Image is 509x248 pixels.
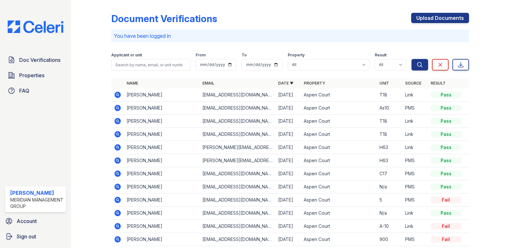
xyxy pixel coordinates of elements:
a: Result [431,81,446,86]
span: Sign out [17,233,36,240]
div: Fail [431,197,461,203]
td: Aspen Court [301,207,377,220]
td: [EMAIL_ADDRESS][DOMAIN_NAME] [200,88,276,102]
a: Upload Documents [411,13,469,23]
td: Aspen Court [301,194,377,207]
td: T18 [377,128,403,141]
td: [DATE] [276,128,301,141]
td: Aspen Court [301,154,377,167]
td: [PERSON_NAME] [124,233,200,246]
div: Fail [431,236,461,243]
a: Email [202,81,214,86]
td: [DATE] [276,141,301,154]
input: Search by name, email, or unit number [111,59,191,70]
td: Link [403,88,428,102]
td: [DATE] [276,207,301,220]
td: [EMAIL_ADDRESS][DOMAIN_NAME] [200,220,276,233]
td: 900 [377,233,403,246]
span: Doc Verifications [19,56,60,64]
a: Name [127,81,138,86]
td: Link [403,207,428,220]
td: [PERSON_NAME] [124,167,200,180]
td: As10 [377,102,403,115]
td: Aspen Court [301,88,377,102]
a: Properties [5,69,66,82]
td: [PERSON_NAME] [124,207,200,220]
td: Aspen Court [301,102,377,115]
div: Pass [431,92,461,98]
td: [DATE] [276,115,301,128]
td: [PERSON_NAME] [124,115,200,128]
td: [DATE] [276,180,301,194]
td: [EMAIL_ADDRESS][DOMAIN_NAME] [200,167,276,180]
td: [EMAIL_ADDRESS][DOMAIN_NAME] [200,194,276,207]
td: Aspen Court [301,115,377,128]
div: Pass [431,118,461,124]
div: Pass [431,157,461,164]
td: T18 [377,115,403,128]
label: Property [288,53,305,58]
td: Link [403,141,428,154]
td: [EMAIL_ADDRESS][DOMAIN_NAME] [200,180,276,194]
td: C17 [377,167,403,180]
span: FAQ [19,87,29,95]
div: Pass [431,131,461,137]
td: H63 [377,154,403,167]
td: PMS [403,233,428,246]
td: [DATE] [276,88,301,102]
div: Pass [431,184,461,190]
span: Properties [19,71,44,79]
td: Aspen Court [301,180,377,194]
td: PMS [403,194,428,207]
td: Aspen Court [301,233,377,246]
div: Pass [431,210,461,216]
td: [PERSON_NAME] [124,102,200,115]
td: Link [403,128,428,141]
td: [EMAIL_ADDRESS][DOMAIN_NAME] [200,128,276,141]
a: Sign out [3,230,68,243]
td: N/a [377,180,403,194]
div: Pass [431,170,461,177]
td: [PERSON_NAME] [124,88,200,102]
td: Aspen Court [301,220,377,233]
td: T18 [377,88,403,102]
div: Document Verifications [111,13,217,24]
a: FAQ [5,84,66,97]
td: 5 [377,194,403,207]
p: You have been logged in [114,32,466,40]
a: Unit [380,81,389,86]
td: Aspen Court [301,167,377,180]
div: Fail [431,223,461,229]
td: [DATE] [276,102,301,115]
a: Source [405,81,421,86]
td: [PERSON_NAME] [124,141,200,154]
td: [EMAIL_ADDRESS][DOMAIN_NAME] [200,207,276,220]
div: Pass [431,144,461,151]
label: From [196,53,206,58]
td: [PERSON_NAME] [124,128,200,141]
td: [DATE] [276,194,301,207]
td: Aspen Court [301,141,377,154]
td: A-10 [377,220,403,233]
td: PMS [403,154,428,167]
td: [PERSON_NAME] [124,220,200,233]
a: Doc Verifications [5,54,66,66]
div: Meridian Management Group [10,197,63,210]
td: N/a [377,207,403,220]
td: PMS [403,180,428,194]
td: Link [403,115,428,128]
td: [PERSON_NAME] [124,154,200,167]
div: Pass [431,105,461,111]
td: [PERSON_NAME] [124,180,200,194]
td: [DATE] [276,154,301,167]
a: Account [3,215,68,227]
td: [PERSON_NAME][EMAIL_ADDRESS][DOMAIN_NAME] [200,141,276,154]
td: [DATE] [276,233,301,246]
td: Link [403,220,428,233]
div: [PERSON_NAME] [10,189,63,197]
a: Date ▼ [278,81,294,86]
td: [EMAIL_ADDRESS][DOMAIN_NAME] [200,115,276,128]
td: [DATE] [276,220,301,233]
td: [EMAIL_ADDRESS][DOMAIN_NAME] [200,233,276,246]
td: [PERSON_NAME][EMAIL_ADDRESS][DOMAIN_NAME] [200,154,276,167]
